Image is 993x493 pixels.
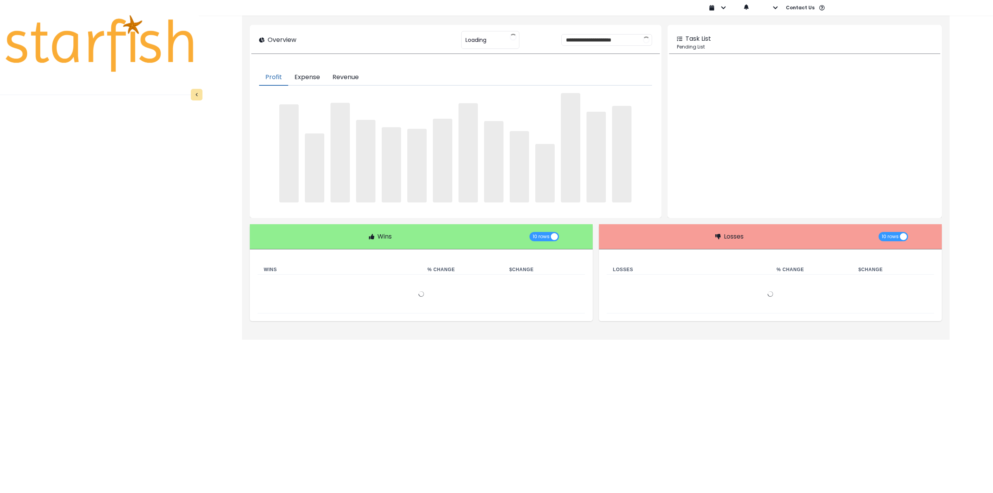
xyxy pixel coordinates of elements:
span: ‌ [330,103,350,202]
span: ‌ [510,131,529,202]
span: ‌ [382,127,401,202]
button: Revenue [326,69,365,86]
th: $ Change [503,265,585,275]
th: % Change [770,265,852,275]
span: ‌ [356,120,375,202]
p: Wins [377,232,392,241]
th: Losses [607,265,770,275]
p: Task List [685,34,711,43]
span: ‌ [535,144,555,202]
span: ‌ [586,112,606,202]
th: $ Change [852,265,934,275]
button: Expense [288,69,326,86]
p: Overview [268,35,296,45]
span: ‌ [279,104,299,203]
span: ‌ [458,103,478,203]
span: ‌ [561,93,580,202]
span: ‌ [433,119,452,202]
span: 10 rows [882,232,899,241]
span: ‌ [407,129,427,203]
span: ‌ [305,133,324,202]
span: ‌ [612,106,631,203]
span: 10 rows [533,232,550,241]
th: % Change [421,265,503,275]
span: ‌ [484,121,503,202]
p: Losses [724,232,744,241]
th: Wins [258,265,421,275]
button: Profit [259,69,288,86]
p: Pending List [677,43,932,50]
span: Loading [465,32,486,48]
